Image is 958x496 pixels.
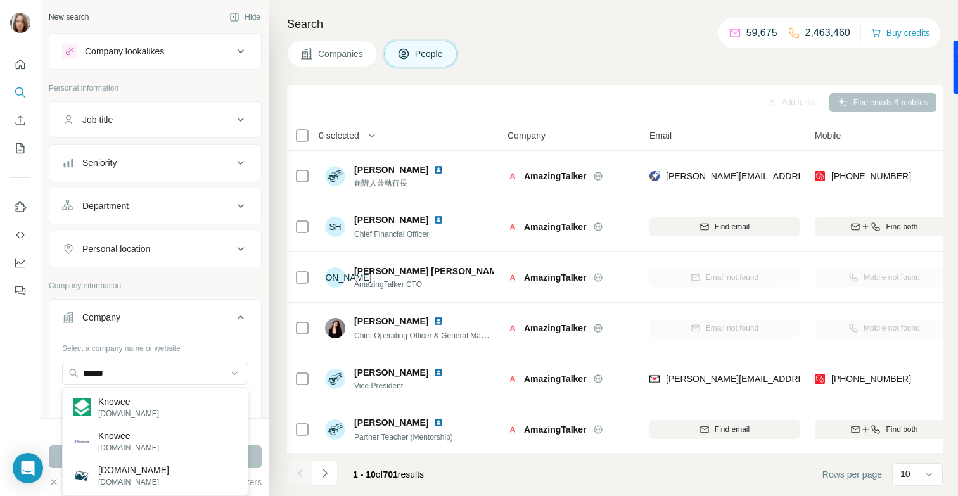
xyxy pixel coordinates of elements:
[354,380,459,391] span: Vice President
[319,129,359,142] span: 0 selected
[815,217,954,236] button: Find both
[508,424,518,435] img: Logo of AmazingTalker
[815,372,825,385] img: provider prospeo logo
[10,109,30,132] button: Enrich CSV
[325,369,345,389] img: Avatar
[649,217,800,236] button: Find email
[354,279,494,290] span: AmazingTalker CTO
[73,467,91,485] img: knowee.org
[98,429,159,442] p: Knowee
[49,82,262,94] p: Personal information
[822,468,882,481] span: Rows per page
[73,398,91,416] img: Knowee
[10,137,30,160] button: My lists
[49,36,261,67] button: Company lookalikes
[805,25,850,41] p: 2,463,460
[354,177,459,189] span: 創辦人兼執行長
[815,170,825,182] img: provider prospeo logo
[49,148,261,178] button: Seniority
[82,200,129,212] div: Department
[10,224,30,246] button: Use Surfe API
[508,222,518,232] img: Logo of AmazingTalker
[354,416,428,429] span: [PERSON_NAME]
[325,318,345,338] img: Avatar
[49,191,261,221] button: Department
[886,221,917,232] span: Find both
[383,469,398,480] span: 701
[10,13,30,33] img: Avatar
[354,366,428,379] span: [PERSON_NAME]
[82,311,120,324] div: Company
[82,156,117,169] div: Seniority
[524,220,587,233] span: AmazingTalker
[649,420,800,439] button: Find email
[666,171,889,181] span: [PERSON_NAME][EMAIL_ADDRESS][DOMAIN_NAME]
[715,221,750,232] span: Find email
[353,469,424,480] span: results
[376,469,383,480] span: of
[98,395,159,408] p: Knowee
[831,374,911,384] span: [PHONE_NUMBER]
[886,424,917,435] span: Find both
[354,330,590,340] span: Chief Operating Officer & General Manager of [GEOGRAPHIC_DATA]
[98,408,159,419] p: [DOMAIN_NAME]
[433,316,444,326] img: LinkedIn logo
[49,11,89,23] div: New search
[287,15,943,33] h4: Search
[508,171,518,181] img: Logo of AmazingTalker
[508,374,518,384] img: Logo of AmazingTalker
[98,476,169,488] p: [DOMAIN_NAME]
[433,215,444,225] img: LinkedIn logo
[524,423,587,436] span: AmazingTalker
[524,271,587,284] span: AmazingTalker
[715,424,750,435] span: Find email
[10,81,30,104] button: Search
[354,315,428,327] span: [PERSON_NAME]
[524,170,587,182] span: AmazingTalker
[649,129,672,142] span: Email
[73,433,91,450] img: Knowee
[508,272,518,283] img: Logo of AmazingTalker
[62,338,248,354] div: Select a company name or website
[871,24,930,42] button: Buy credits
[10,251,30,274] button: Dashboard
[354,265,506,277] span: [PERSON_NAME] [PERSON_NAME]
[49,105,261,135] button: Job title
[900,467,910,480] p: 10
[325,166,345,186] img: Avatar
[354,433,453,442] span: Partner Teacher (Mentorship)
[415,48,444,60] span: People
[831,171,911,181] span: [PHONE_NUMBER]
[49,280,262,291] p: Company information
[10,279,30,302] button: Feedback
[82,113,113,126] div: Job title
[524,372,587,385] span: AmazingTalker
[433,165,444,175] img: LinkedIn logo
[10,196,30,219] button: Use Surfe on LinkedIn
[815,420,954,439] button: Find both
[325,267,345,288] div: [PERSON_NAME]
[649,372,660,385] img: provider findymail logo
[433,417,444,428] img: LinkedIn logo
[98,464,169,476] p: [DOMAIN_NAME]
[354,213,428,226] span: [PERSON_NAME]
[85,45,164,58] div: Company lookalikes
[98,442,159,454] p: [DOMAIN_NAME]
[312,461,338,486] button: Navigate to next page
[325,217,345,237] div: SH
[815,129,841,142] span: Mobile
[354,163,428,176] span: [PERSON_NAME]
[746,25,777,41] p: 59,675
[82,243,150,255] div: Personal location
[49,476,85,488] button: Clear
[508,129,546,142] span: Company
[433,367,444,378] img: LinkedIn logo
[220,8,269,27] button: Hide
[318,48,364,60] span: Companies
[353,469,376,480] span: 1 - 10
[10,53,30,76] button: Quick start
[649,170,660,182] img: provider rocketreach logo
[49,302,261,338] button: Company
[13,453,43,483] div: Open Intercom Messenger
[325,419,345,440] img: Avatar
